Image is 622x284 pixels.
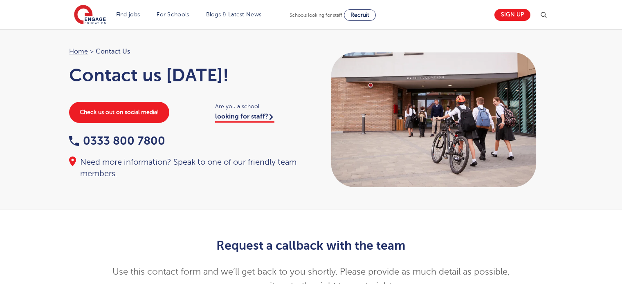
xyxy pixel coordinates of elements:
a: Home [69,48,88,55]
div: Need more information? Speak to one of our friendly team members. [69,157,303,179]
span: Schools looking for staff [290,12,342,18]
a: Recruit [344,9,376,21]
nav: breadcrumb [69,46,303,57]
a: Check us out on social media! [69,102,169,123]
h1: Contact us [DATE]! [69,65,303,85]
a: Find jobs [116,11,140,18]
span: Are you a school [215,102,303,111]
a: For Schools [157,11,189,18]
a: Sign up [494,9,530,21]
span: > [90,48,94,55]
a: 0333 800 7800 [69,134,165,147]
a: Blogs & Latest News [206,11,262,18]
a: looking for staff? [215,113,274,123]
img: Engage Education [74,5,106,25]
span: Recruit [350,12,369,18]
h2: Request a callback with the team [110,239,512,253]
span: Contact Us [96,46,130,57]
